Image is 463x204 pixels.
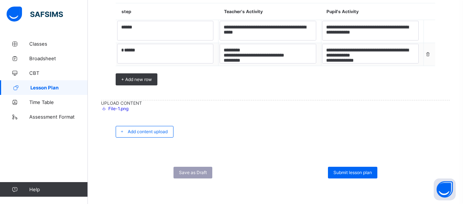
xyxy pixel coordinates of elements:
[29,114,88,120] span: Assessment Format
[29,55,88,61] span: Broadsheet
[116,3,219,20] th: step
[29,186,87,192] span: Help
[101,106,128,111] a: File-1.png
[333,170,372,175] span: Submit lesson plan
[29,70,88,76] span: CBT
[434,178,456,200] button: Open asap
[101,100,450,106] span: UPLOAD CONTENT
[179,170,207,175] span: Save as Draft
[29,41,88,47] span: Classes
[321,3,423,20] th: Pupil's Activity
[29,99,88,105] span: Time Table
[219,3,321,20] th: Teacher's Activity
[128,129,168,134] span: Add content upload
[30,85,88,91] span: Lesson Plan
[7,7,63,22] img: safsims
[121,77,152,82] span: + Add new row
